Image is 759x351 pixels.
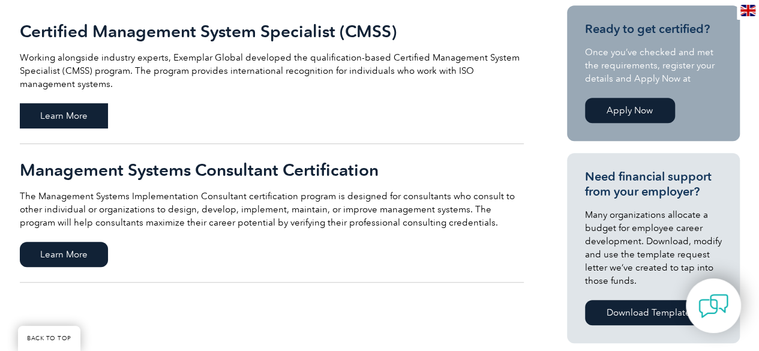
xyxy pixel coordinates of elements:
[20,22,524,41] h2: Certified Management System Specialist (CMSS)
[20,242,108,267] span: Learn More
[585,208,722,287] p: Many organizations allocate a budget for employee career development. Download, modify and use th...
[585,46,722,85] p: Once you’ve checked and met the requirements, register your details and Apply Now at
[20,160,524,179] h2: Management Systems Consultant Certification
[20,103,108,128] span: Learn More
[20,5,524,144] a: Certified Management System Specialist (CMSS) Working alongside industry experts, Exemplar Global...
[18,326,80,351] a: BACK TO TOP
[20,144,524,283] a: Management Systems Consultant Certification The Management Systems Implementation Consultant cert...
[20,51,524,91] p: Working alongside industry experts, Exemplar Global developed the qualification-based Certified M...
[585,22,722,37] h3: Ready to get certified?
[585,169,722,199] h3: Need financial support from your employer?
[698,291,728,321] img: contact-chat.png
[740,5,755,16] img: en
[585,98,675,123] a: Apply Now
[20,190,524,229] p: The Management Systems Implementation Consultant certification program is designed for consultant...
[585,300,713,325] a: Download Template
